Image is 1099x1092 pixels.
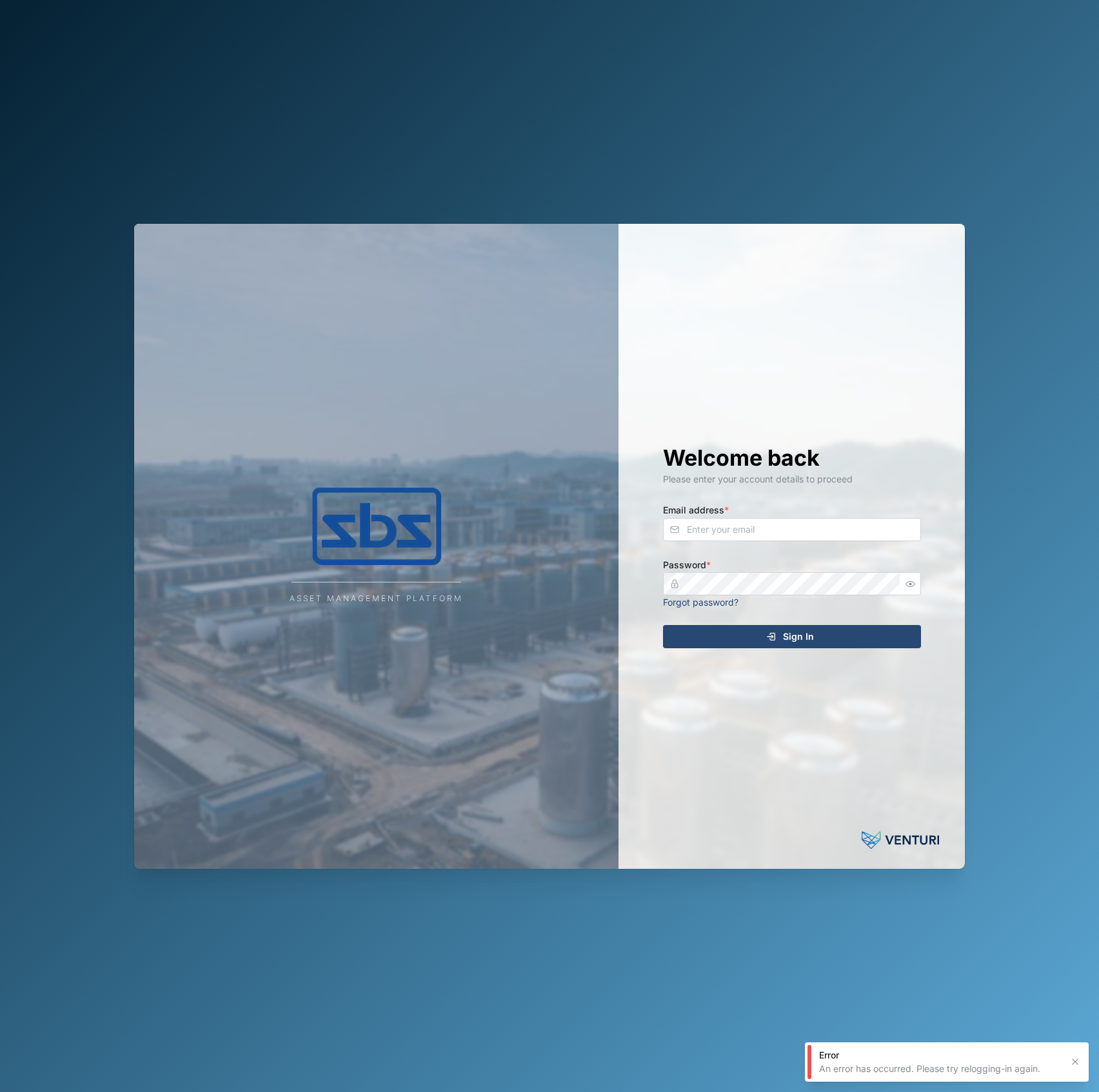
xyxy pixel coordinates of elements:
div: Error [819,1049,1062,1062]
button: Sign In [663,625,921,648]
input: Enter your email [663,518,921,541]
span: Sign In [783,626,814,648]
a: Forgot password? [663,597,738,608]
img: Powered by: Venturi [862,828,939,853]
label: Email address [663,503,729,517]
h1: Welcome back [663,444,921,472]
div: An error has occurred. Please try relogging-in again. [819,1062,1062,1075]
div: Please enter your account details to proceed [663,472,921,486]
img: Company Logo [248,488,506,565]
div: Asset Management Platform [290,593,463,605]
label: Password [663,558,711,572]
